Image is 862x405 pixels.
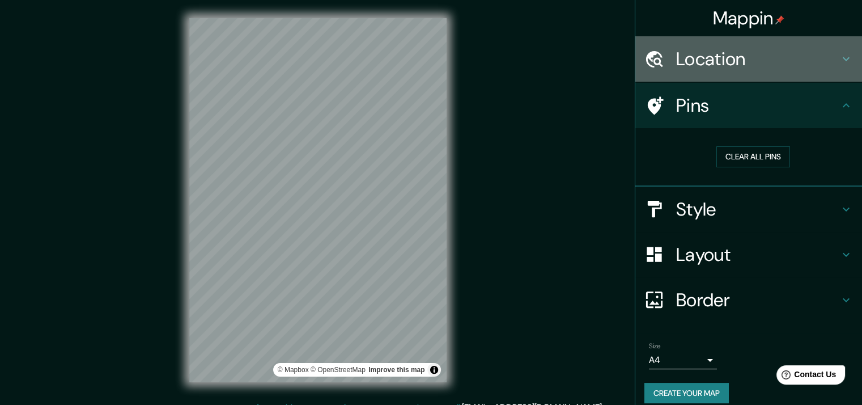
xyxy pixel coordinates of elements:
[676,48,839,70] h4: Location
[635,277,862,323] div: Border
[635,232,862,277] div: Layout
[427,363,441,377] button: Toggle attribution
[189,18,447,382] canvas: Map
[716,146,790,167] button: Clear all pins
[761,361,850,393] iframe: Help widget launcher
[676,94,839,117] h4: Pins
[644,383,729,404] button: Create your map
[311,366,366,374] a: OpenStreetMap
[649,351,717,369] div: A4
[649,341,661,351] label: Size
[676,243,839,266] h4: Layout
[635,83,862,128] div: Pins
[676,289,839,311] h4: Border
[713,7,785,29] h4: Mappin
[676,198,839,221] h4: Style
[368,366,424,374] a: Map feedback
[775,15,784,24] img: pin-icon.png
[635,36,862,82] div: Location
[278,366,309,374] a: Mapbox
[635,187,862,232] div: Style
